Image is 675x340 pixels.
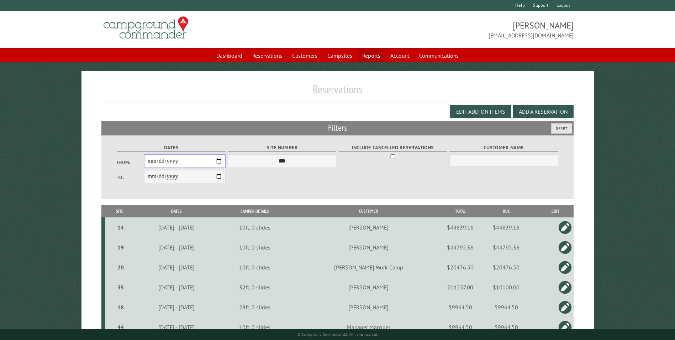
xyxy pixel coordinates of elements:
[415,49,463,62] a: Communications
[136,304,217,311] div: [DATE] - [DATE]
[449,144,558,152] label: Customer Name
[475,257,538,277] td: $20476.50
[475,237,538,257] td: $44795.36
[218,317,291,337] td: 10ft, 0 slides
[136,244,217,251] div: [DATE] - [DATE]
[446,257,475,277] td: $20476.50
[386,49,413,62] a: Account
[475,277,538,297] td: $10100.00
[136,264,217,271] div: [DATE] - [DATE]
[101,14,190,42] img: Campground Commander
[446,277,475,297] td: $11257.00
[108,284,133,291] div: 35
[475,205,538,217] th: Due
[218,205,291,217] th: Camper Details
[108,304,133,311] div: 18
[291,237,446,257] td: [PERSON_NAME]
[218,217,291,237] td: 10ft, 0 slides
[338,20,574,40] span: [PERSON_NAME] [EMAIL_ADDRESS][DOMAIN_NAME]
[117,144,225,152] label: Dates
[291,257,446,277] td: [PERSON_NAME] Work Camp
[475,297,538,317] td: $9964.50
[291,217,446,237] td: [PERSON_NAME]
[218,297,291,317] td: 28ft, 0 slides
[117,174,144,181] label: To:
[551,123,572,134] button: Reset
[228,144,336,152] label: Site Number
[101,82,573,102] h1: Reservations
[475,317,538,337] td: $9964.50
[513,105,574,118] button: Add a Reservation
[218,257,291,277] td: 10ft, 0 slides
[136,224,217,231] div: [DATE] - [DATE]
[117,159,144,166] label: From:
[358,49,385,62] a: Reports
[108,224,133,231] div: 14
[475,217,538,237] td: $44839.16
[446,217,475,237] td: $44839.16
[212,49,247,62] a: Dashboard
[291,317,446,337] td: Manager Manager
[105,205,135,217] th: Site
[446,237,475,257] td: $44795.36
[108,244,133,251] div: 19
[135,205,218,217] th: Dates
[108,324,133,331] div: 44
[291,297,446,317] td: [PERSON_NAME]
[291,205,446,217] th: Customer
[450,105,511,118] button: Edit Add-on Items
[218,277,291,297] td: 32ft, 0 slides
[446,297,475,317] td: $9964.50
[101,121,573,135] h2: Filters
[446,317,475,337] td: $9964.50
[339,144,447,152] label: Include Cancelled Reservations
[218,237,291,257] td: 10ft, 0 slides
[248,49,286,62] a: Reservations
[446,205,475,217] th: Total
[108,264,133,271] div: 20
[323,49,357,62] a: Campsites
[297,332,378,337] small: © Campground Commander LLC. All rights reserved.
[288,49,322,62] a: Customers
[136,324,217,331] div: [DATE] - [DATE]
[136,284,217,291] div: [DATE] - [DATE]
[291,277,446,297] td: [PERSON_NAME]
[538,205,574,217] th: Edit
